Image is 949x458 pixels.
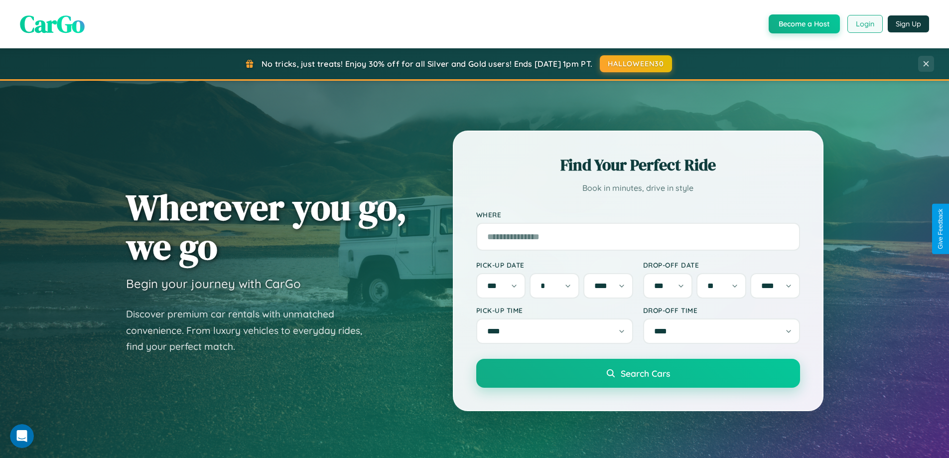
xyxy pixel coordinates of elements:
[10,424,34,448] iframe: Intercom live chat
[126,306,375,355] p: Discover premium car rentals with unmatched convenience. From luxury vehicles to everyday rides, ...
[643,261,800,269] label: Drop-off Date
[126,187,407,266] h1: Wherever you go, we go
[262,59,592,69] span: No tricks, just treats! Enjoy 30% off for all Silver and Gold users! Ends [DATE] 1pm PT.
[20,7,85,40] span: CarGo
[476,154,800,176] h2: Find Your Perfect Ride
[888,15,929,32] button: Sign Up
[643,306,800,314] label: Drop-off Time
[769,14,840,33] button: Become a Host
[600,55,672,72] button: HALLOWEEN30
[476,261,633,269] label: Pick-up Date
[476,306,633,314] label: Pick-up Time
[937,209,944,249] div: Give Feedback
[476,181,800,195] p: Book in minutes, drive in style
[126,276,301,291] h3: Begin your journey with CarGo
[476,210,800,219] label: Where
[476,359,800,388] button: Search Cars
[621,368,670,379] span: Search Cars
[847,15,883,33] button: Login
